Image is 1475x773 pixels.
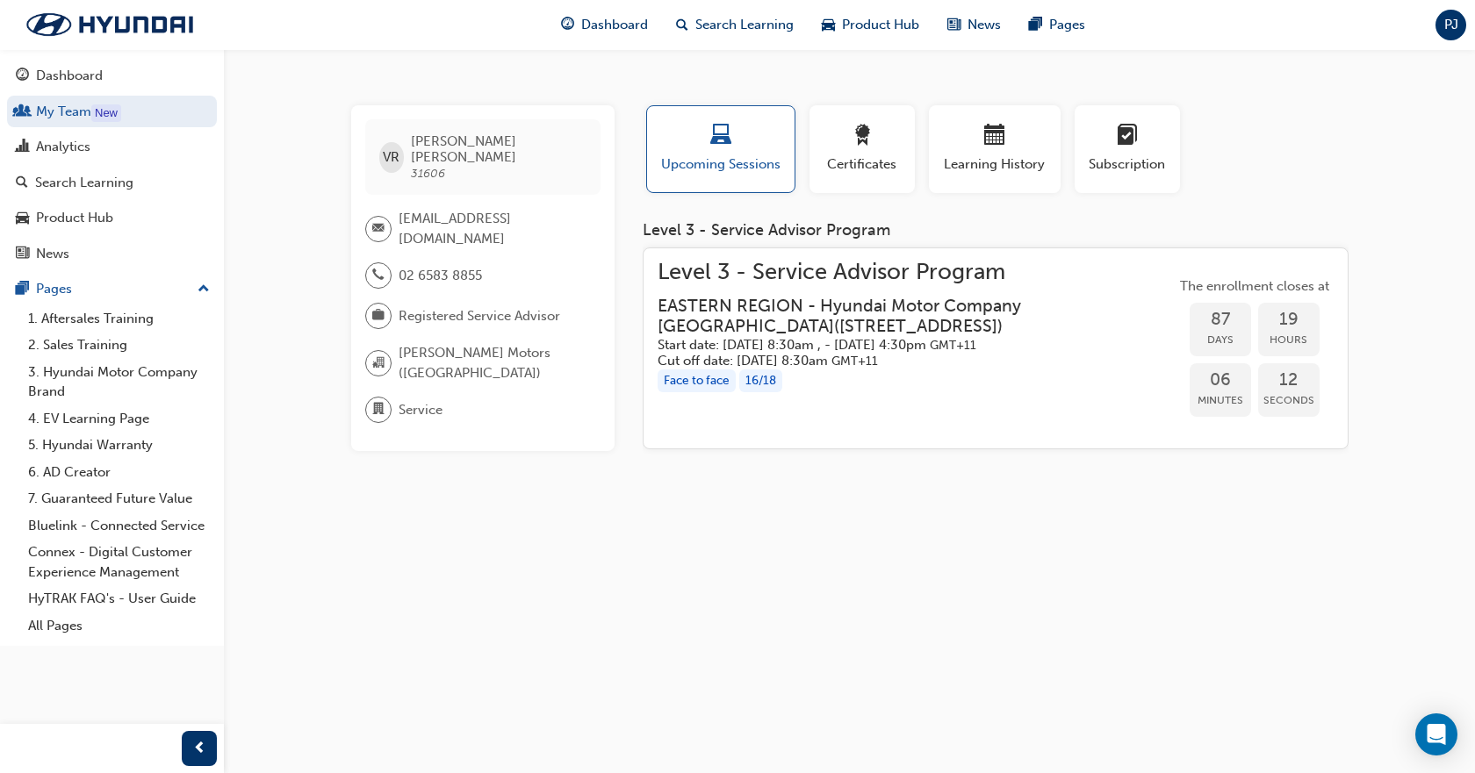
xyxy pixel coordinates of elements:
[1190,330,1251,350] span: Days
[581,15,648,35] span: Dashboard
[984,125,1005,148] span: calendar-icon
[1088,154,1167,175] span: Subscription
[372,352,385,375] span: organisation-icon
[21,612,217,640] a: All Pages
[823,154,902,175] span: Certificates
[1015,7,1099,43] a: pages-iconPages
[7,273,217,305] button: Pages
[842,15,919,35] span: Product Hub
[1049,15,1085,35] span: Pages
[399,400,442,420] span: Service
[35,173,133,193] div: Search Learning
[21,405,217,433] a: 4. EV Learning Page
[16,104,29,120] span: people-icon
[1176,276,1334,297] span: The enrollment closes at
[1415,713,1457,755] div: Open Intercom Messenger
[658,337,1148,354] h5: Start date: [DATE] 8:30am , - [DATE] 4:30pm
[21,585,217,612] a: HyTRAK FAQ's - User Guide
[643,221,1349,240] div: Level 3 - Service Advisor Program
[372,218,385,240] span: email-icon
[399,209,586,248] span: [EMAIL_ADDRESS][DOMAIN_NAME]
[399,266,482,286] span: 02 6583 8855
[1029,14,1042,36] span: pages-icon
[7,96,217,128] a: My Team
[660,154,781,175] span: Upcoming Sessions
[16,68,29,84] span: guage-icon
[383,147,399,168] span: VR
[1258,390,1320,411] span: Seconds
[947,14,961,36] span: news-icon
[16,140,29,155] span: chart-icon
[198,278,210,301] span: up-icon
[7,131,217,163] a: Analytics
[21,359,217,405] a: 3. Hyundai Motor Company Brand
[21,485,217,512] a: 7. Guaranteed Future Value
[411,166,445,181] span: 31606
[695,15,794,35] span: Search Learning
[21,459,217,486] a: 6. AD Creator
[658,353,1148,369] h5: Cut off date: [DATE] 8:30am
[372,398,385,421] span: department-icon
[1258,330,1320,350] span: Hours
[7,167,217,199] a: Search Learning
[1444,15,1458,35] span: PJ
[36,244,69,264] div: News
[16,211,29,226] span: car-icon
[968,15,1001,35] span: News
[658,369,736,393] div: Face to face
[7,202,217,234] a: Product Hub
[193,738,206,760] span: prev-icon
[36,208,113,228] div: Product Hub
[36,66,103,86] div: Dashboard
[561,14,574,36] span: guage-icon
[21,512,217,540] a: Bluelink - Connected Service
[808,7,933,43] a: car-iconProduct Hub
[547,7,662,43] a: guage-iconDashboard
[809,105,915,193] button: Certificates
[831,354,878,369] span: Australian Eastern Daylight Time GMT+11
[399,343,586,383] span: [PERSON_NAME] Motors ([GEOGRAPHIC_DATA])
[1435,10,1466,40] button: PJ
[16,175,28,191] span: search-icon
[658,262,1176,283] span: Level 3 - Service Advisor Program
[36,279,72,299] div: Pages
[1117,125,1138,148] span: learningplan-icon
[662,7,808,43] a: search-iconSearch Learning
[7,238,217,270] a: News
[658,296,1148,337] h3: EASTERN REGION - Hyundai Motor Company [GEOGRAPHIC_DATA] ( [STREET_ADDRESS] )
[91,104,121,122] div: Tooltip anchor
[1190,370,1251,390] span: 06
[710,125,731,148] span: laptop-icon
[372,304,385,327] span: briefcase-icon
[21,432,217,459] a: 5. Hyundai Warranty
[9,6,211,43] img: Trak
[930,338,976,353] span: Australian Eastern Daylight Time GMT+11
[1190,310,1251,330] span: 87
[7,60,217,92] a: Dashboard
[852,125,873,148] span: award-icon
[658,262,1334,435] a: Level 3 - Service Advisor ProgramEASTERN REGION - Hyundai Motor Company [GEOGRAPHIC_DATA]([STREET...
[1075,105,1180,193] button: Subscription
[411,133,586,165] span: [PERSON_NAME] [PERSON_NAME]
[929,105,1061,193] button: Learning History
[739,369,782,393] div: 16 / 18
[21,539,217,585] a: Connex - Digital Customer Experience Management
[399,306,560,326] span: Registered Service Advisor
[1190,390,1251,411] span: Minutes
[16,282,29,297] span: pages-icon
[16,247,29,262] span: news-icon
[822,14,835,36] span: car-icon
[21,332,217,359] a: 2. Sales Training
[1258,310,1320,330] span: 19
[646,105,795,193] button: Upcoming Sessions
[21,305,217,333] a: 1. Aftersales Training
[676,14,688,36] span: search-icon
[942,154,1047,175] span: Learning History
[7,56,217,273] button: DashboardMy TeamAnalyticsSearch LearningProduct HubNews
[933,7,1015,43] a: news-iconNews
[1258,370,1320,390] span: 12
[36,137,90,157] div: Analytics
[372,264,385,287] span: phone-icon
